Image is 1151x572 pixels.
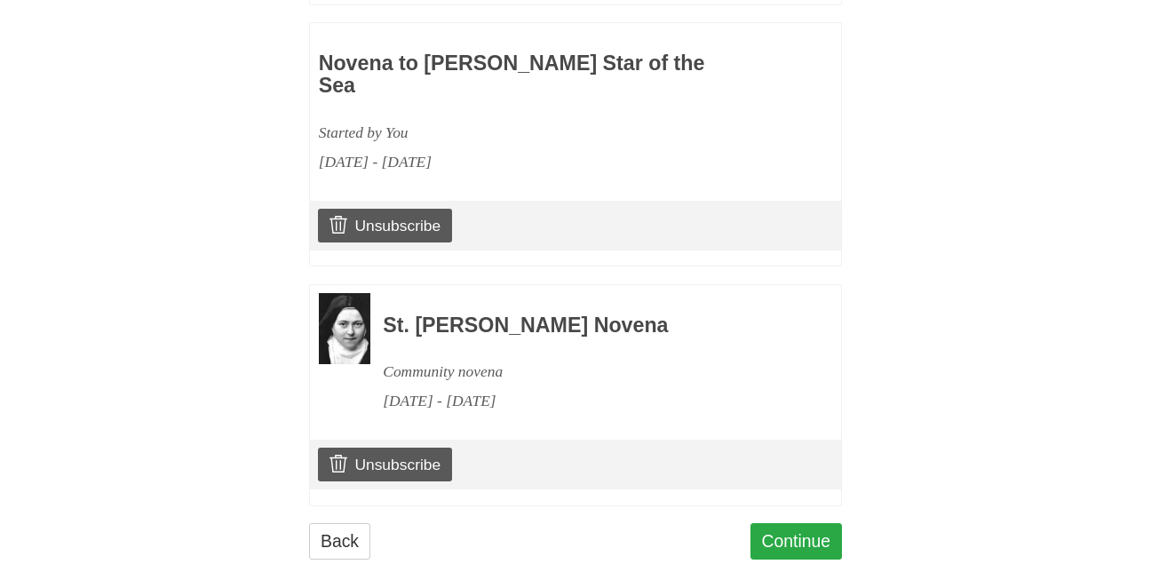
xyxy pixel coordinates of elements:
[383,357,793,386] div: Community novena
[309,523,370,560] a: Back
[319,293,370,364] img: Novena image
[750,523,843,560] a: Continue
[383,314,793,338] h3: St. [PERSON_NAME] Novena
[319,147,729,177] div: [DATE] - [DATE]
[319,52,729,98] h3: Novena to [PERSON_NAME] Star of the Sea
[318,448,452,481] a: Unsubscribe
[383,386,793,416] div: [DATE] - [DATE]
[319,118,729,147] div: Started by You
[318,209,452,242] a: Unsubscribe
